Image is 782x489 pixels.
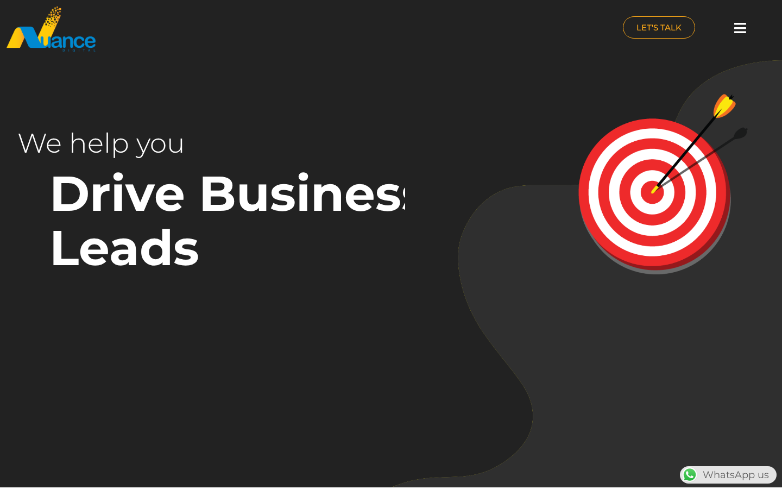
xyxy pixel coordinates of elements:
span: LET'S TALK [636,23,682,32]
div: WhatsApp us [680,466,777,484]
rs-layer: Drive Business Leads [49,166,477,275]
img: nuance-qatar_logo [5,5,97,53]
a: LET'S TALK [623,16,695,39]
a: WhatsAppWhatsApp us [680,469,777,481]
a: nuance-qatar_logo [5,5,386,53]
rs-layer: We help you [17,116,356,171]
img: WhatsApp [681,466,698,484]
